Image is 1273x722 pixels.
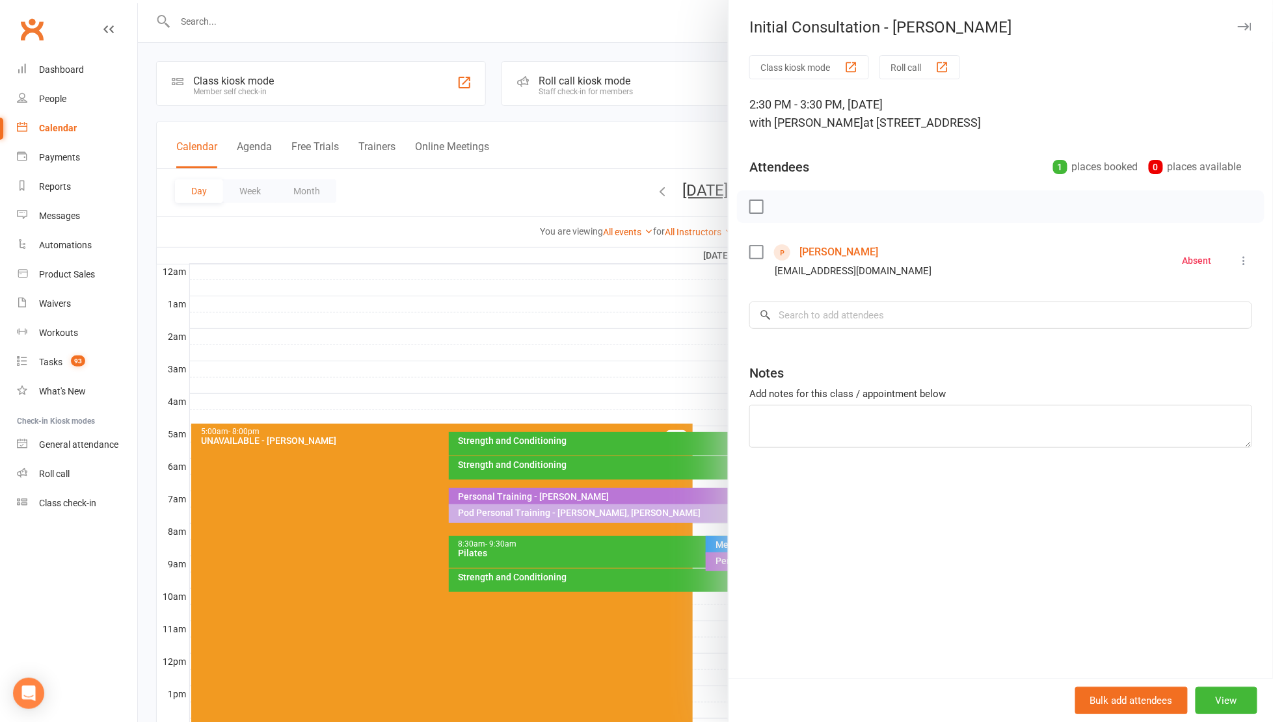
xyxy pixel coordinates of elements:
[17,143,137,172] a: Payments
[39,328,78,338] div: Workouts
[39,269,95,279] div: Product Sales
[17,114,137,143] a: Calendar
[749,55,869,79] button: Class kiosk mode
[13,678,44,709] div: Open Intercom Messenger
[799,242,878,263] a: [PERSON_NAME]
[39,386,86,396] div: What's New
[39,357,62,367] div: Tasks
[17,459,137,489] a: Roll call
[39,240,92,250] div: Automations
[749,364,784,382] div: Notes
[39,469,70,479] div: Roll call
[39,439,118,450] div: General attendance
[17,172,137,201] a: Reports
[17,430,137,459] a: General attendance kiosk mode
[1149,160,1163,174] div: 0
[749,96,1252,132] div: 2:30 PM - 3:30 PM, [DATE]
[775,263,931,279] div: [EMAIL_ADDRESS][DOMAIN_NAME]
[39,498,96,508] div: Class check-in
[17,55,137,84] a: Dashboard
[17,201,137,231] a: Messages
[39,94,66,104] div: People
[749,158,809,176] div: Attendees
[17,231,137,260] a: Automations
[749,302,1252,329] input: Search to add attendees
[749,116,863,129] span: with [PERSON_NAME]
[17,348,137,377] a: Tasks 93
[17,289,137,318] a: Waivers
[39,211,80,221] div: Messages
[39,181,71,192] div: Reports
[16,13,48,45] a: Clubworx
[17,377,137,406] a: What's New
[1149,158,1242,176] div: places available
[17,489,137,518] a: Class kiosk mode
[1183,256,1212,265] div: Absent
[39,64,84,75] div: Dashboard
[71,355,85,367] span: 93
[1075,687,1188,714] button: Bulk add attendees
[1053,158,1138,176] div: places booked
[1196,687,1257,714] button: View
[39,298,71,309] div: Waivers
[17,260,137,289] a: Product Sales
[39,123,77,133] div: Calendar
[1053,160,1067,174] div: 1
[729,18,1273,36] div: Initial Consultation - [PERSON_NAME]
[863,116,981,129] span: at [STREET_ADDRESS]
[17,84,137,114] a: People
[17,318,137,348] a: Workouts
[749,386,1252,402] div: Add notes for this class / appointment below
[879,55,960,79] button: Roll call
[39,152,80,162] div: Payments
